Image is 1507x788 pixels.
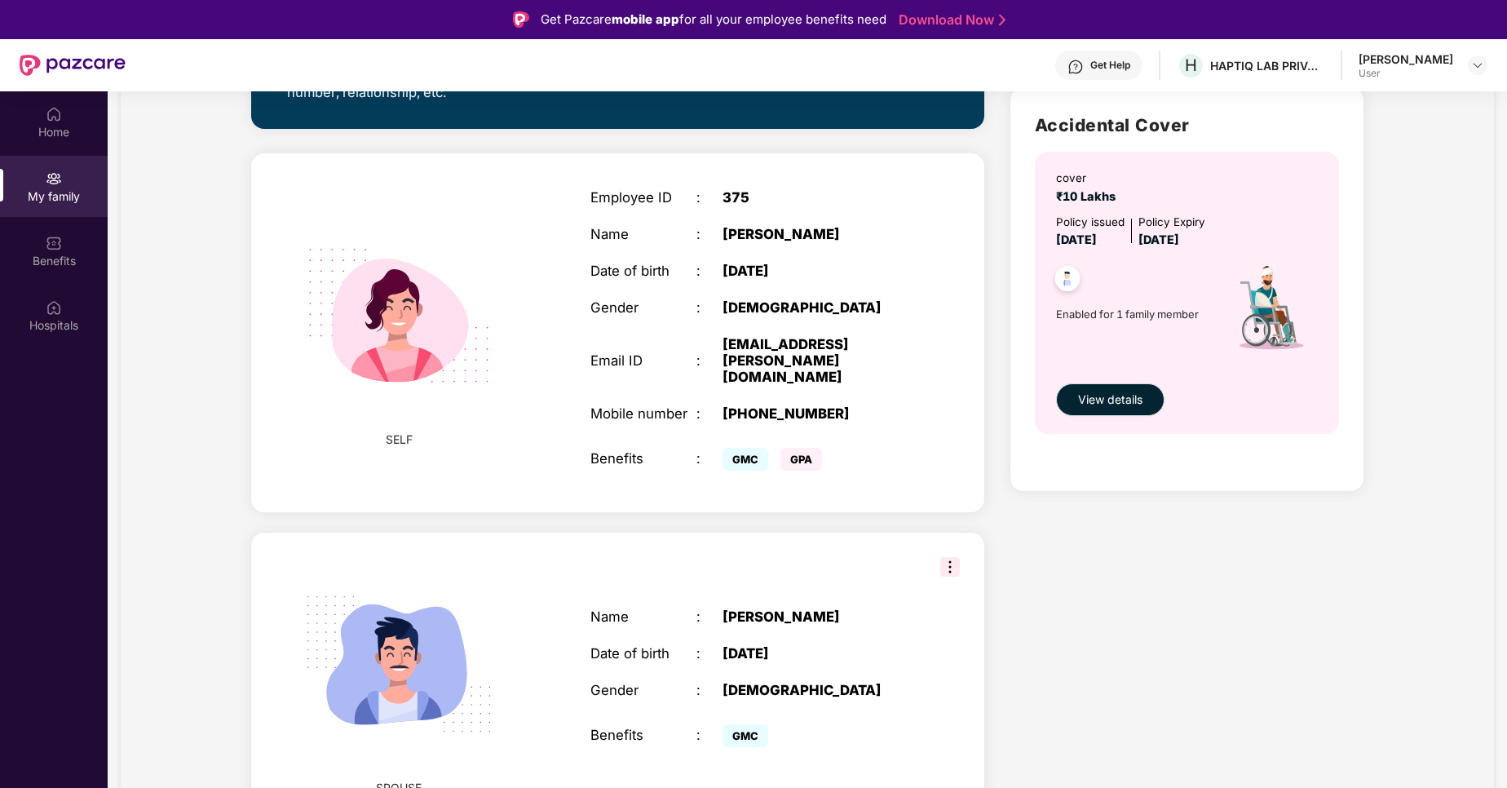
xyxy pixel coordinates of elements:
[696,406,723,423] div: :
[1056,189,1122,203] span: ₹10 Lakhs
[723,724,768,747] span: GMC
[1090,59,1130,72] div: Get Help
[999,11,1005,29] img: Stroke
[696,728,723,744] div: :
[696,451,723,467] div: :
[723,448,768,471] span: GMC
[723,337,908,386] div: [EMAIL_ADDRESS][PERSON_NAME][DOMAIN_NAME]
[1210,250,1327,374] img: icon
[612,11,679,27] strong: mobile app
[696,646,723,662] div: :
[541,10,886,29] div: Get Pazcare for all your employee benefits need
[696,683,723,699] div: :
[723,190,908,206] div: 375
[723,227,908,243] div: [PERSON_NAME]
[46,299,62,316] img: svg+xml;base64,PHN2ZyBpZD0iSG9zcGl0YWxzIiB4bWxucz0iaHR0cDovL3d3dy53My5vcmcvMjAwMC9zdmciIHdpZHRoPS...
[1056,170,1122,187] div: cover
[590,451,696,467] div: Benefits
[590,227,696,243] div: Name
[284,549,514,779] img: svg+xml;base64,PHN2ZyB4bWxucz0iaHR0cDovL3d3dy53My5vcmcvMjAwMC9zdmciIHdpZHRoPSIyMjQiIGhlaWdodD0iMT...
[284,201,514,431] img: svg+xml;base64,PHN2ZyB4bWxucz0iaHR0cDovL3d3dy53My5vcmcvMjAwMC9zdmciIHdpZHRoPSIyMjQiIGhlaWdodD0iMT...
[696,353,723,370] div: :
[723,300,908,317] div: [DEMOGRAPHIC_DATA]
[46,170,62,187] img: svg+xml;base64,PHN2ZyB3aWR0aD0iMjAiIGhlaWdodD0iMjAiIHZpZXdCb3g9IjAgMCAyMCAyMCIgZmlsbD0ibm9uZSIgeG...
[46,106,62,122] img: svg+xml;base64,PHN2ZyBpZD0iSG9tZSIgeG1sbnM9Imh0dHA6Ly93d3cudzMub3JnLzIwMDAvc3ZnIiB3aWR0aD0iMjAiIG...
[1056,214,1125,231] div: Policy issued
[723,263,908,280] div: [DATE]
[590,353,696,370] div: Email ID
[1078,391,1142,409] span: View details
[899,11,1001,29] a: Download Now
[696,227,723,243] div: :
[1056,383,1164,416] button: View details
[1359,51,1453,67] div: [PERSON_NAME]
[590,728,696,744] div: Benefits
[1056,232,1097,246] span: [DATE]
[1048,261,1088,301] img: svg+xml;base64,PHN2ZyB4bWxucz0iaHR0cDovL3d3dy53My5vcmcvMjAwMC9zdmciIHdpZHRoPSI0OC45NDMiIGhlaWdodD...
[590,646,696,662] div: Date of birth
[513,11,529,28] img: Logo
[723,406,908,423] div: [PHONE_NUMBER]
[590,190,696,206] div: Employee ID
[590,300,696,317] div: Gender
[696,263,723,280] div: :
[940,557,960,577] img: svg+xml;base64,PHN2ZyB3aWR0aD0iMzIiIGhlaWdodD0iMzIiIHZpZXdCb3g9IjAgMCAzMiAzMiIgZmlsbD0ibm9uZSIgeG...
[1210,58,1324,73] div: HAPTIQ LAB PRIVATE LIMITED
[1067,59,1084,75] img: svg+xml;base64,PHN2ZyBpZD0iSGVscC0zMngzMiIgeG1sbnM9Imh0dHA6Ly93d3cudzMub3JnLzIwMDAvc3ZnIiB3aWR0aD...
[1035,112,1339,139] h2: Accidental Cover
[723,609,908,626] div: [PERSON_NAME]
[696,300,723,317] div: :
[20,55,126,76] img: New Pazcare Logo
[780,448,822,471] span: GPA
[723,683,908,699] div: [DEMOGRAPHIC_DATA]
[590,406,696,423] div: Mobile number
[590,263,696,280] div: Date of birth
[1359,67,1453,80] div: User
[696,609,723,626] div: :
[696,190,723,206] div: :
[1471,59,1484,72] img: svg+xml;base64,PHN2ZyBpZD0iRHJvcGRvd24tMzJ4MzIiIHhtbG5zPSJodHRwOi8vd3d3LnczLm9yZy8yMDAwL3N2ZyIgd2...
[590,683,696,699] div: Gender
[1138,232,1179,246] span: [DATE]
[46,235,62,251] img: svg+xml;base64,PHN2ZyBpZD0iQmVuZWZpdHMiIHhtbG5zPSJodHRwOi8vd3d3LnczLm9yZy8yMDAwL3N2ZyIgd2lkdGg9Ij...
[1138,214,1205,231] div: Policy Expiry
[1185,55,1197,75] span: H
[590,609,696,626] div: Name
[1056,306,1211,322] span: Enabled for 1 family member
[386,431,413,449] span: SELF
[723,646,908,662] div: [DATE]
